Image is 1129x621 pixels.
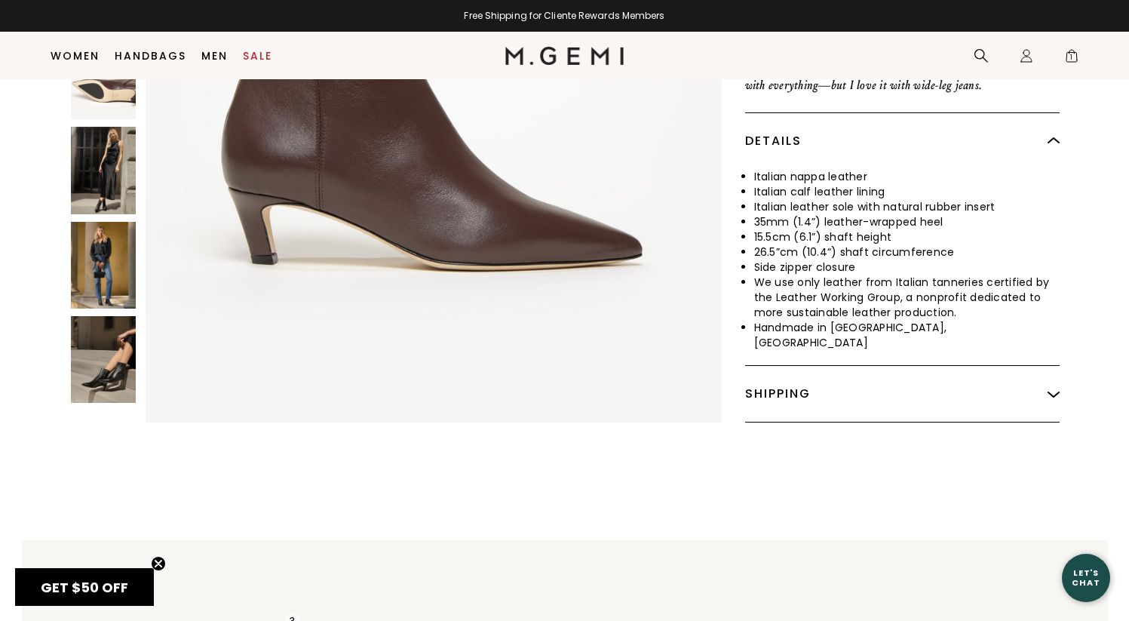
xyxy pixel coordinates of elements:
div: Shipping [745,366,1060,422]
img: The Delfina [71,128,136,214]
li: We use only leather from Italian tanneries certified by the Leather Working Group, a nonprofit de... [754,275,1060,320]
li: Italian nappa leather [754,169,1060,184]
img: M.Gemi [505,47,624,65]
li: 35mm (1.4”) leather-wrapped heel [754,214,1060,229]
span: GET $50 OFF [41,578,128,597]
li: Italian leather sole with natural rubber insert [754,199,1060,214]
div: GET $50 OFFClose teaser [15,568,154,606]
div: Let's Chat [1062,568,1110,587]
button: Close teaser [151,556,166,571]
img: The Delfina [71,316,136,403]
span: 1 [1064,51,1079,66]
li: 26.5”cm (10.4“) shaft circumference [754,244,1060,260]
li: 15.5cm (6.1”) shaft height [754,229,1060,244]
a: Women [51,50,100,62]
li: Handmade in [GEOGRAPHIC_DATA], [GEOGRAPHIC_DATA] [754,320,1060,350]
img: The Delfina [71,222,136,309]
li: Italian calf leather lining [754,184,1060,199]
a: Men [201,50,228,62]
div: Details [745,113,1060,169]
li: Side zipper closure [754,260,1060,275]
a: Handbags [115,50,186,62]
a: Sale [243,50,272,62]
